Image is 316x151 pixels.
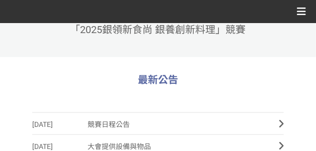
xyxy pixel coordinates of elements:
a: 「2025銀領新食尚 銀養創新料理」競賽 [70,29,246,34]
a: [DATE]競賽日程公告 [32,112,284,135]
span: 競賽日程公告 [88,113,264,136]
span: [DATE] [32,113,88,136]
span: 「2025銀領新食尚 銀養創新料理」競賽 [70,24,246,36]
span: 最新公告 [138,74,178,86]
